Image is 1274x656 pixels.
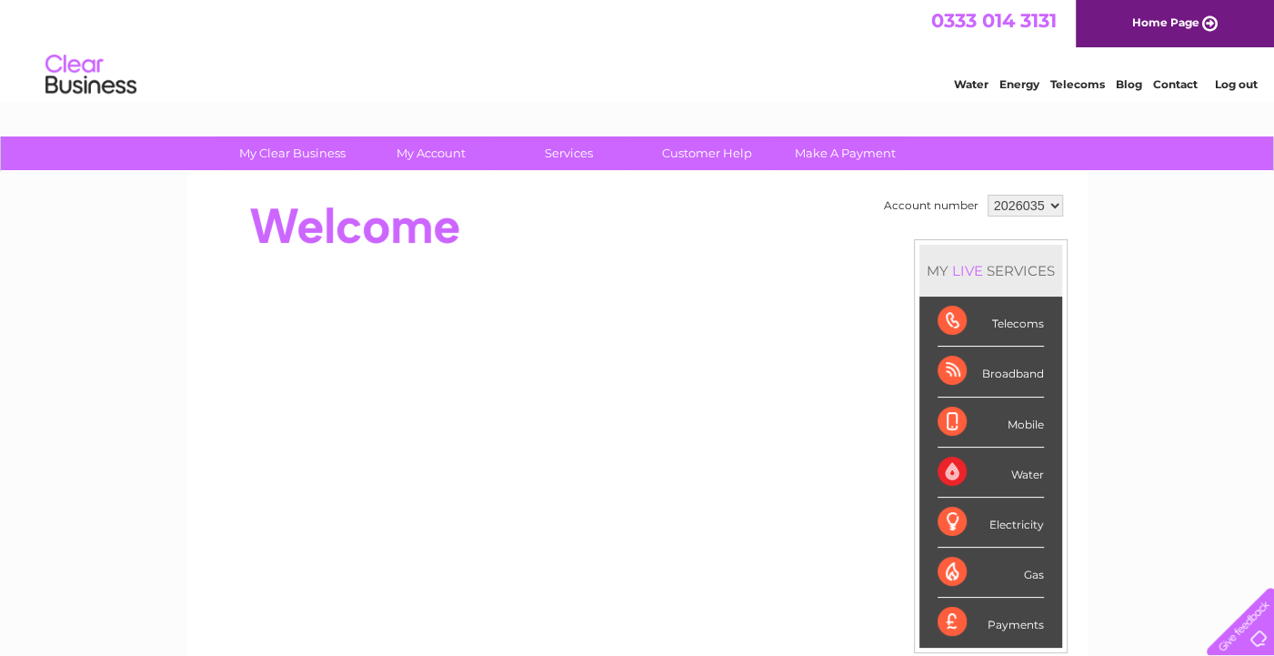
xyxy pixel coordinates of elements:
td: Account number [879,190,983,221]
div: Mobile [938,398,1044,448]
div: Electricity [938,498,1044,548]
a: My Clear Business [217,136,367,170]
a: Services [494,136,644,170]
img: logo.png [45,47,137,103]
a: Log out [1214,77,1257,91]
div: Gas [938,548,1044,598]
a: Blog [1116,77,1142,91]
a: Water [954,77,988,91]
div: Water [938,448,1044,498]
div: Clear Business is a trading name of Verastar Limited (registered in [GEOGRAPHIC_DATA] No. 3667643... [208,10,1068,88]
div: MY SERVICES [919,245,1062,297]
div: Broadband [938,347,1044,397]
a: Make A Payment [770,136,920,170]
a: Energy [999,77,1039,91]
a: Customer Help [632,136,782,170]
a: Contact [1153,77,1198,91]
div: Telecoms [938,297,1044,347]
a: 0333 014 3131 [931,9,1057,32]
a: Telecoms [1050,77,1105,91]
a: My Account [356,136,506,170]
div: Payments [938,598,1044,647]
div: LIVE [948,262,987,279]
